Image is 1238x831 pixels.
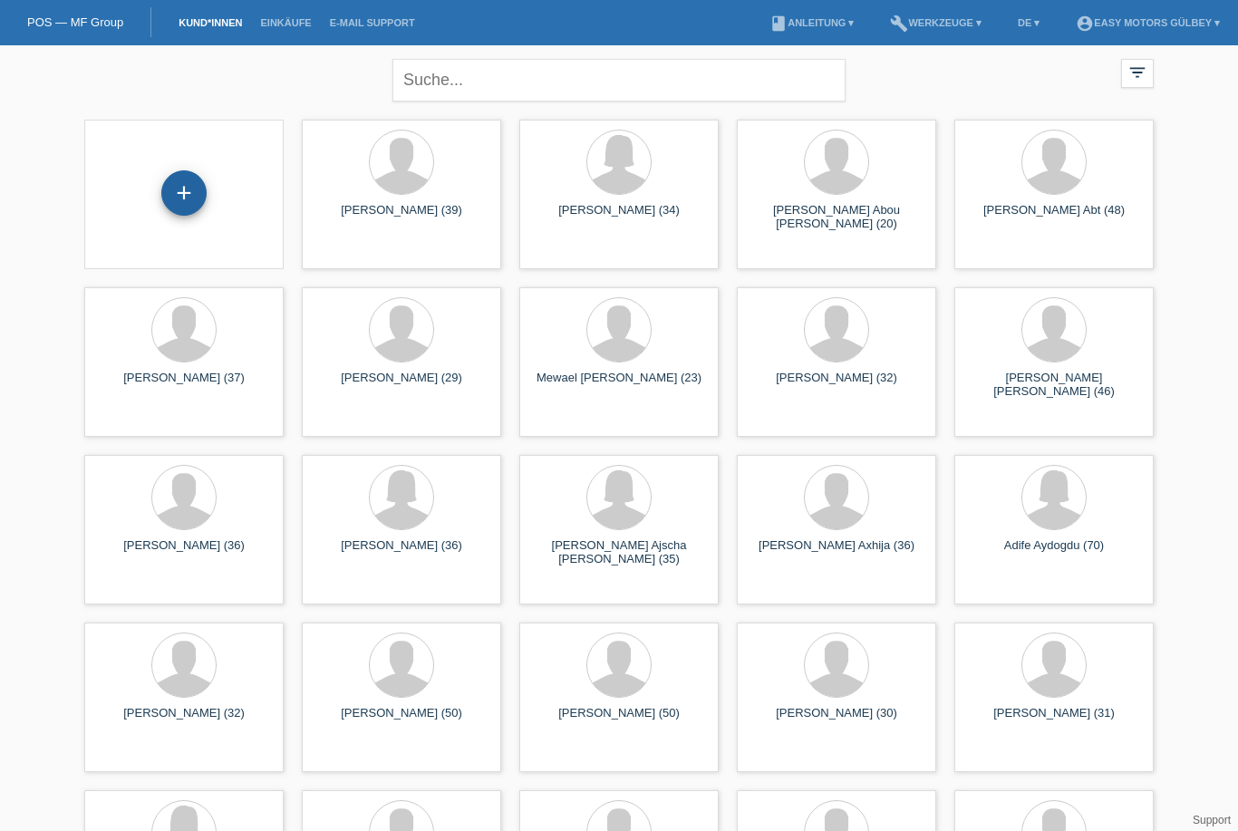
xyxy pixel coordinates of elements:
[27,15,123,29] a: POS — MF Group
[751,538,922,567] div: [PERSON_NAME] Axhija (36)
[760,17,863,28] a: bookAnleitung ▾
[321,17,424,28] a: E-Mail Support
[316,538,487,567] div: [PERSON_NAME] (36)
[969,706,1139,735] div: [PERSON_NAME] (31)
[169,17,251,28] a: Kund*innen
[534,203,704,232] div: [PERSON_NAME] (34)
[751,706,922,735] div: [PERSON_NAME] (30)
[534,706,704,735] div: [PERSON_NAME] (50)
[316,203,487,232] div: [PERSON_NAME] (39)
[251,17,320,28] a: Einkäufe
[751,371,922,400] div: [PERSON_NAME] (32)
[1067,17,1229,28] a: account_circleEasy Motors Gülbey ▾
[881,17,991,28] a: buildWerkzeuge ▾
[890,14,908,33] i: build
[969,371,1139,400] div: [PERSON_NAME] [PERSON_NAME] (46)
[162,178,206,208] div: Kund*in hinzufügen
[1076,14,1094,33] i: account_circle
[969,538,1139,567] div: Adife Aydogdu (70)
[534,538,704,567] div: [PERSON_NAME] Ajscha [PERSON_NAME] (35)
[392,59,846,101] input: Suche...
[1127,63,1147,82] i: filter_list
[1193,814,1231,826] a: Support
[316,371,487,400] div: [PERSON_NAME] (29)
[969,203,1139,232] div: [PERSON_NAME] Abt (48)
[99,538,269,567] div: [PERSON_NAME] (36)
[99,706,269,735] div: [PERSON_NAME] (32)
[99,371,269,400] div: [PERSON_NAME] (37)
[316,706,487,735] div: [PERSON_NAME] (50)
[751,203,922,232] div: [PERSON_NAME] Abou [PERSON_NAME] (20)
[534,371,704,400] div: Mewael [PERSON_NAME] (23)
[769,14,788,33] i: book
[1009,17,1049,28] a: DE ▾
